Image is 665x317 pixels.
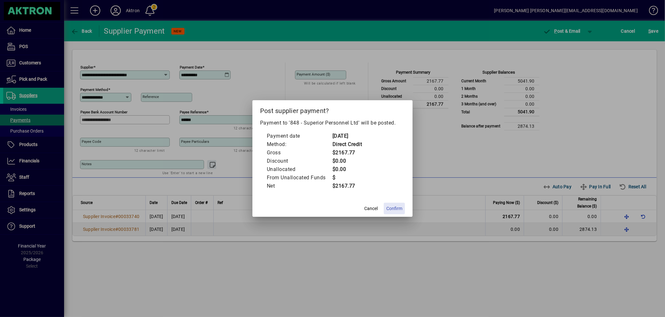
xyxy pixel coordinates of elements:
td: $0.00 [332,165,362,174]
h2: Post supplier payment? [252,100,413,119]
td: From Unallocated Funds [267,174,332,182]
td: $2167.77 [332,149,362,157]
button: Cancel [361,203,381,214]
td: $2167.77 [332,182,362,190]
td: Payment date [267,132,332,140]
td: Method: [267,140,332,149]
td: [DATE] [332,132,362,140]
button: Confirm [384,203,405,214]
td: Gross [267,149,332,157]
td: Net [267,182,332,190]
td: Direct Credit [332,140,362,149]
td: Unallocated [267,165,332,174]
p: Payment to '848 - Superior Personnel Ltd' will be posted. [260,119,405,127]
td: Discount [267,157,332,165]
td: $ [332,174,362,182]
span: Cancel [364,205,378,212]
span: Confirm [386,205,402,212]
td: $0.00 [332,157,362,165]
